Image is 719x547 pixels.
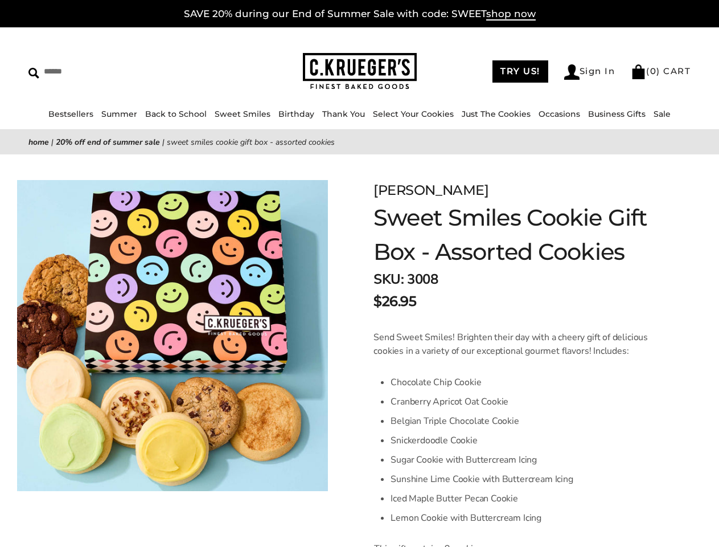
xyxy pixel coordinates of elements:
[462,109,531,119] a: Just The Cookies
[407,270,438,288] span: 3008
[588,109,646,119] a: Business Gifts
[650,66,657,76] span: 0
[373,109,454,119] a: Select Your Cookies
[28,136,691,149] nav: breadcrumbs
[48,109,93,119] a: Bestsellers
[322,109,365,119] a: Thank You
[564,64,615,80] a: Sign In
[391,450,662,470] li: Sugar Cookie with Buttercream Icing
[28,68,39,79] img: Search
[167,137,335,148] span: Sweet Smiles Cookie Gift Box - Assorted Cookies
[391,431,662,450] li: Snickerdoodle Cookie
[373,330,662,358] p: Send Sweet Smiles! Brighten their day with a cheery gift of delicious cookies in a variety of our...
[373,201,662,269] h1: Sweet Smiles Cookie Gift Box - Assorted Cookies
[654,109,671,119] a: Sale
[184,8,536,21] a: SAVE 20% during our End of Summer Sale with code: SWEETshop now
[391,508,662,528] li: Lemon Cookie with Buttercream Icing
[303,53,417,90] img: C.KRUEGER'S
[278,109,314,119] a: Birthday
[56,137,160,148] a: 20% OFF End of Summer Sale
[631,66,691,76] a: (0) CART
[101,109,137,119] a: Summer
[28,137,49,148] a: Home
[391,373,662,392] li: Chocolate Chip Cookie
[631,64,646,79] img: Bag
[51,137,54,148] span: |
[492,60,548,83] a: TRY US!
[17,180,328,491] img: Sweet Smiles Cookie Gift Box - Assorted Cookies
[28,63,180,80] input: Search
[391,411,662,431] li: Belgian Triple Chocolate Cookie
[215,109,270,119] a: Sweet Smiles
[373,180,662,201] div: [PERSON_NAME]
[162,137,165,148] span: |
[373,291,416,312] span: $26.95
[391,392,662,411] li: Cranberry Apricot Oat Cookie
[564,64,580,80] img: Account
[145,109,207,119] a: Back to School
[539,109,580,119] a: Occasions
[391,470,662,489] li: Sunshine Lime Cookie with Buttercream Icing
[486,8,536,21] span: shop now
[391,489,662,508] li: Iced Maple Butter Pecan Cookie
[373,270,404,288] strong: SKU:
